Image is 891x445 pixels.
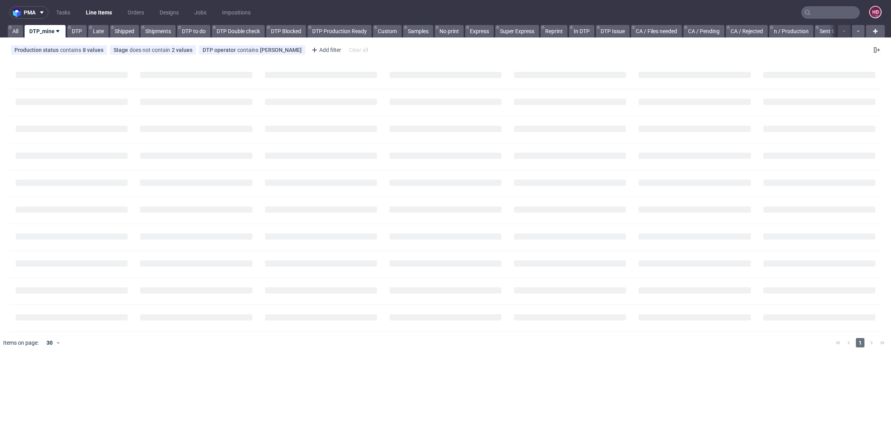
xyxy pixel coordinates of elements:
[114,47,130,53] span: Stage
[237,47,260,53] span: contains
[569,25,594,37] a: In DTP
[856,338,864,347] span: 1
[67,25,87,37] a: DTP
[52,6,75,19] a: Tasks
[9,6,48,19] button: pma
[110,25,139,37] a: Shipped
[14,47,60,53] span: Production status
[155,6,183,19] a: Designs
[266,25,306,37] a: DTP Blocked
[435,25,464,37] a: No print
[190,6,211,19] a: Jobs
[726,25,768,37] a: CA / Rejected
[60,47,83,53] span: contains
[403,25,433,37] a: Samples
[13,8,24,17] img: logo
[596,25,630,37] a: DTP Issue
[8,25,23,37] a: All
[308,44,343,56] div: Add filter
[683,25,724,37] a: CA / Pending
[177,25,210,37] a: DTP to do
[217,6,255,19] a: Impositions
[212,25,265,37] a: DTP Double check
[870,7,881,18] figcaption: HD
[815,25,868,37] a: Sent to Fulfillment
[140,25,176,37] a: Shipments
[88,25,108,37] a: Late
[172,47,192,53] div: 2 values
[130,47,172,53] span: does not contain
[495,25,539,37] a: Super Express
[465,25,494,37] a: Express
[42,337,56,348] div: 30
[769,25,813,37] a: n / Production
[260,47,302,53] div: [PERSON_NAME]
[123,6,149,19] a: Orders
[83,47,103,53] div: 8 values
[373,25,402,37] a: Custom
[203,47,237,53] span: DTP operator
[25,25,66,37] a: DTP_mine
[541,25,567,37] a: Reprint
[308,25,372,37] a: DTP Production Ready
[24,10,36,15] span: pma
[347,44,370,55] div: Clear all
[3,339,39,347] span: Items on page:
[81,6,117,19] a: Line Items
[631,25,682,37] a: CA / Files needed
